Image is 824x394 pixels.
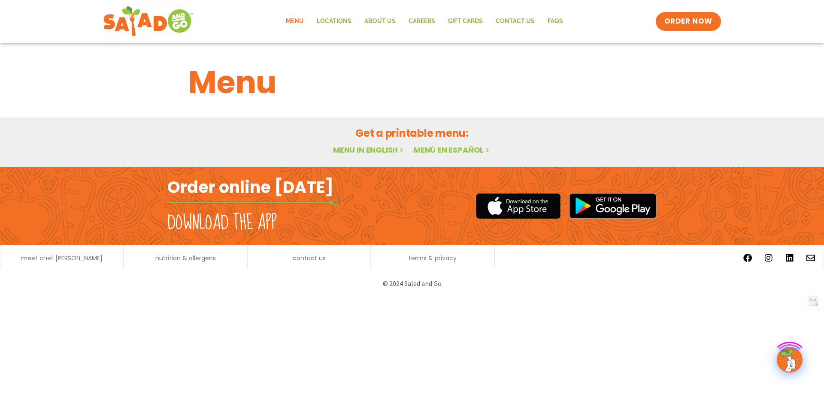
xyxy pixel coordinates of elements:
img: new-SAG-logo-768×292 [103,4,194,39]
span: ORDER NOW [664,16,712,27]
a: Menu [279,12,310,31]
a: Locations [310,12,358,31]
a: nutrition & allergens [155,255,216,261]
p: © 2024 Salad and Go [172,278,652,289]
img: fork [167,200,339,205]
a: About Us [358,12,402,31]
img: appstore [476,192,560,220]
h2: Order online [DATE] [167,177,333,198]
img: google_play [569,193,657,219]
a: Menu in English [333,144,405,155]
h2: Download the app [167,211,277,235]
a: meet chef [PERSON_NAME] [21,255,103,261]
a: Careers [402,12,442,31]
nav: Menu [279,12,570,31]
a: FAQs [541,12,570,31]
a: terms & privacy [409,255,457,261]
h2: Get a printable menu: [188,126,636,141]
h1: Menu [188,59,636,105]
a: Menú en español [414,144,491,155]
a: ORDER NOW [656,12,721,31]
a: GIFT CARDS [442,12,489,31]
a: Contact Us [489,12,541,31]
a: contact us [293,255,326,261]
